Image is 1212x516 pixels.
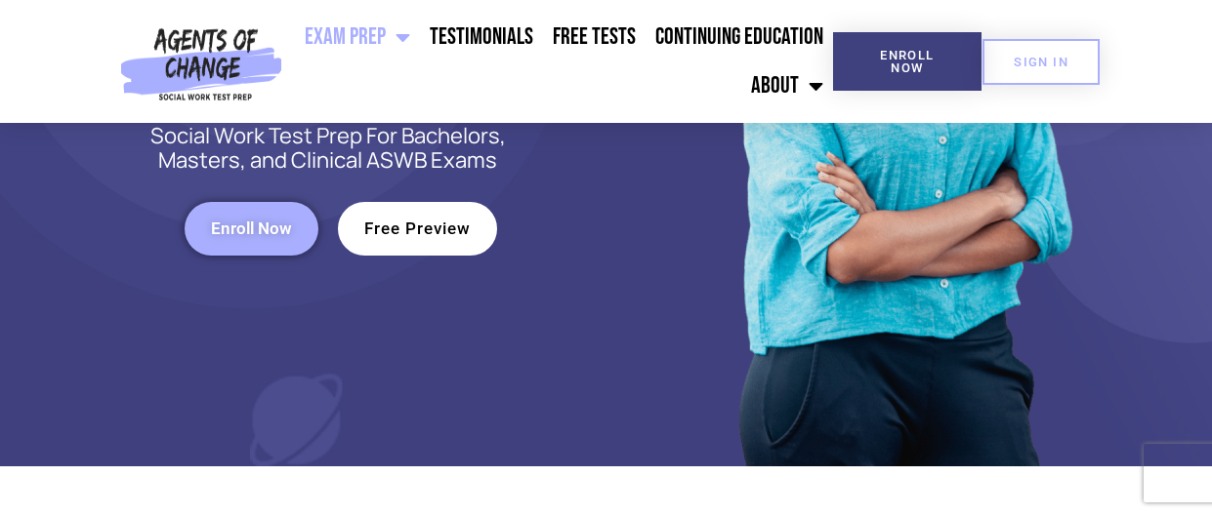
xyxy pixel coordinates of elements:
span: SIGN IN [1014,56,1068,68]
a: Continuing Education [646,13,833,61]
p: Social Work Test Prep For Bachelors, Masters, and Clinical ASWB Exams [128,124,528,173]
span: Free Preview [364,220,471,237]
a: Free Tests [543,13,646,61]
a: Exam Prep [295,13,420,61]
span: Enroll Now [864,49,950,74]
a: About [741,61,833,110]
a: SIGN IN [982,39,1100,85]
a: Testimonials [420,13,543,61]
span: Enroll Now [211,220,292,237]
nav: Menu [290,13,833,110]
a: Enroll Now [833,32,982,91]
a: Enroll Now [185,202,318,256]
a: Free Preview [338,202,497,256]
